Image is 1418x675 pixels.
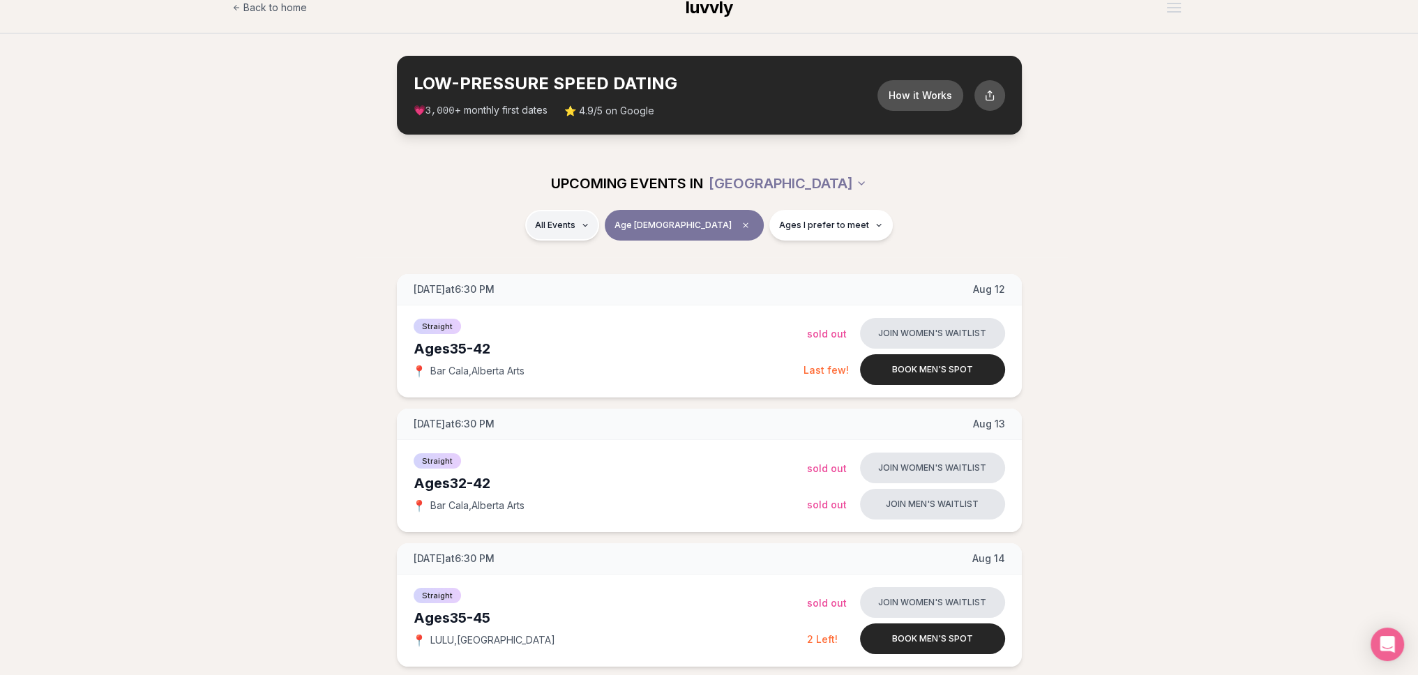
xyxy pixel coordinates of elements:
span: 3,000 [425,105,455,116]
span: LULU , [GEOGRAPHIC_DATA] [430,633,555,647]
span: Bar Cala , Alberta Arts [430,499,525,513]
button: Join women's waitlist [860,587,1005,618]
span: 2 Left! [807,633,838,645]
button: Book men's spot [860,623,1005,654]
button: All Events [525,210,599,241]
span: UPCOMING EVENTS IN [551,174,703,193]
div: Open Intercom Messenger [1371,628,1404,661]
div: Ages 35-45 [414,608,807,628]
div: Ages 35-42 [414,339,804,358]
span: 📍 [414,500,425,511]
span: [DATE] at 6:30 PM [414,417,495,431]
span: Aug 14 [972,552,1005,566]
button: Join women's waitlist [860,453,1005,483]
span: Sold Out [807,597,847,609]
span: 💗 + monthly first dates [414,103,548,118]
span: 📍 [414,635,425,646]
button: How it Works [877,80,963,111]
button: [GEOGRAPHIC_DATA] [709,168,867,199]
span: Aug 12 [973,282,1005,296]
span: Straight [414,319,461,334]
span: Straight [414,588,461,603]
span: Age [DEMOGRAPHIC_DATA] [614,220,732,231]
span: 📍 [414,365,425,377]
span: Aug 13 [973,417,1005,431]
button: Book men's spot [860,354,1005,385]
span: [DATE] at 6:30 PM [414,552,495,566]
span: Bar Cala , Alberta Arts [430,364,525,378]
span: Last few! [804,364,849,376]
span: Sold Out [807,328,847,340]
span: Ages I prefer to meet [779,220,869,231]
h2: LOW-PRESSURE SPEED DATING [414,73,877,95]
span: Sold Out [807,462,847,474]
span: Back to home [243,1,307,15]
span: [DATE] at 6:30 PM [414,282,495,296]
span: ⭐ 4.9/5 on Google [564,104,654,118]
button: Age [DEMOGRAPHIC_DATA]Clear age [605,210,764,241]
span: Sold Out [807,499,847,510]
div: Ages 32-42 [414,473,807,493]
span: Straight [414,453,461,469]
button: Join men's waitlist [860,489,1005,519]
span: All Events [535,220,575,231]
span: Clear age [737,217,754,234]
button: Join women's waitlist [860,318,1005,349]
button: Ages I prefer to meet [769,210,893,241]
